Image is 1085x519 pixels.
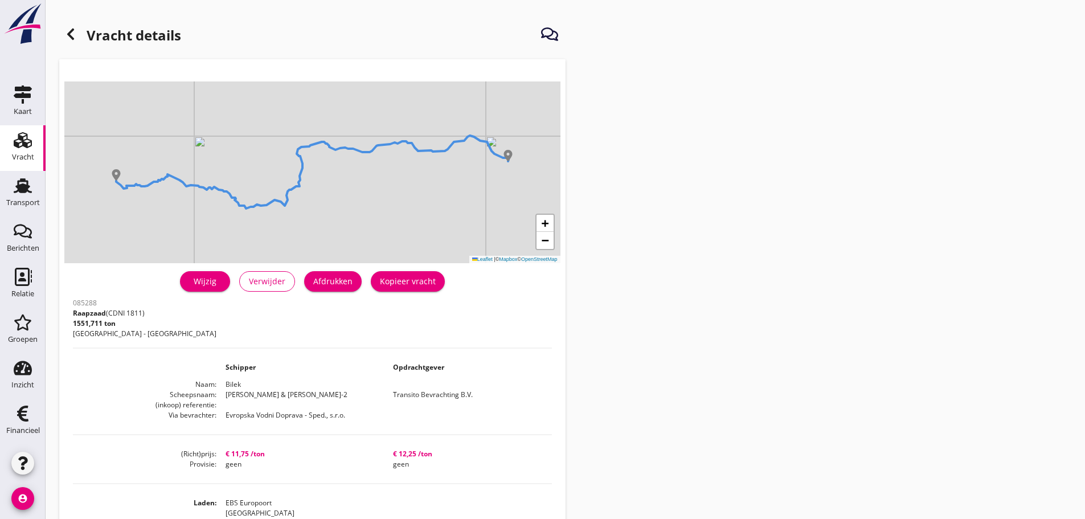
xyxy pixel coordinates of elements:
dd: Transito Bevrachting B.V. [384,390,551,400]
a: OpenStreetMap [521,256,558,262]
dd: € 12,25 /ton [384,449,551,459]
span: + [541,216,548,230]
span: − [541,233,548,247]
div: Berichten [7,244,39,252]
p: [GEOGRAPHIC_DATA] - [GEOGRAPHIC_DATA] [73,329,216,339]
button: Kopieer vracht [371,271,445,292]
div: Afdrukken [313,275,353,287]
dt: Scheepsnaam [73,390,216,400]
div: Transport [6,199,40,206]
dd: geen [384,459,551,469]
i: account_circle [11,487,34,510]
dt: Via bevrachter [73,410,216,420]
div: Financieel [6,427,40,434]
button: Afdrukken [304,271,362,292]
dd: Schipper [216,362,384,373]
img: Marker [502,150,514,161]
p: (CDNI 1811) [73,308,216,318]
span: 085288 [73,298,97,308]
img: Marker [110,169,122,181]
dd: Evropska Vodni Doprava - Sped., s.r.o. [216,410,384,420]
a: Wijzig [180,271,230,292]
img: logo-small.a267ee39.svg [2,3,43,45]
div: Inzicht [11,381,34,389]
div: © © [469,256,560,263]
a: Leaflet [472,256,493,262]
div: Verwijder [249,275,285,287]
dd: € 11,75 /ton [216,449,384,459]
span: Raapzaad [73,308,106,318]
div: Wijzig [189,275,221,287]
dt: Provisie [73,459,216,469]
dt: (Richt)prijs [73,449,216,459]
div: Relatie [11,290,34,297]
dd: Opdrachtgever [384,362,551,373]
dd: geen [216,459,384,469]
p: 1551,711 ton [73,318,216,329]
dd: Bilek [216,379,551,390]
div: Vracht [12,153,34,161]
dt: Naam [73,379,216,390]
a: Zoom in [537,215,554,232]
a: Zoom out [537,232,554,249]
dd: [PERSON_NAME] & [PERSON_NAME]-2 [216,390,384,400]
a: Mapbox [499,256,517,262]
span: | [494,256,495,262]
div: Kaart [14,108,32,115]
div: Groepen [8,336,38,343]
div: Kopieer vracht [380,275,436,287]
button: Verwijder [239,271,295,292]
dt: (inkoop) referentie [73,400,216,410]
h1: Vracht details [59,23,181,50]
